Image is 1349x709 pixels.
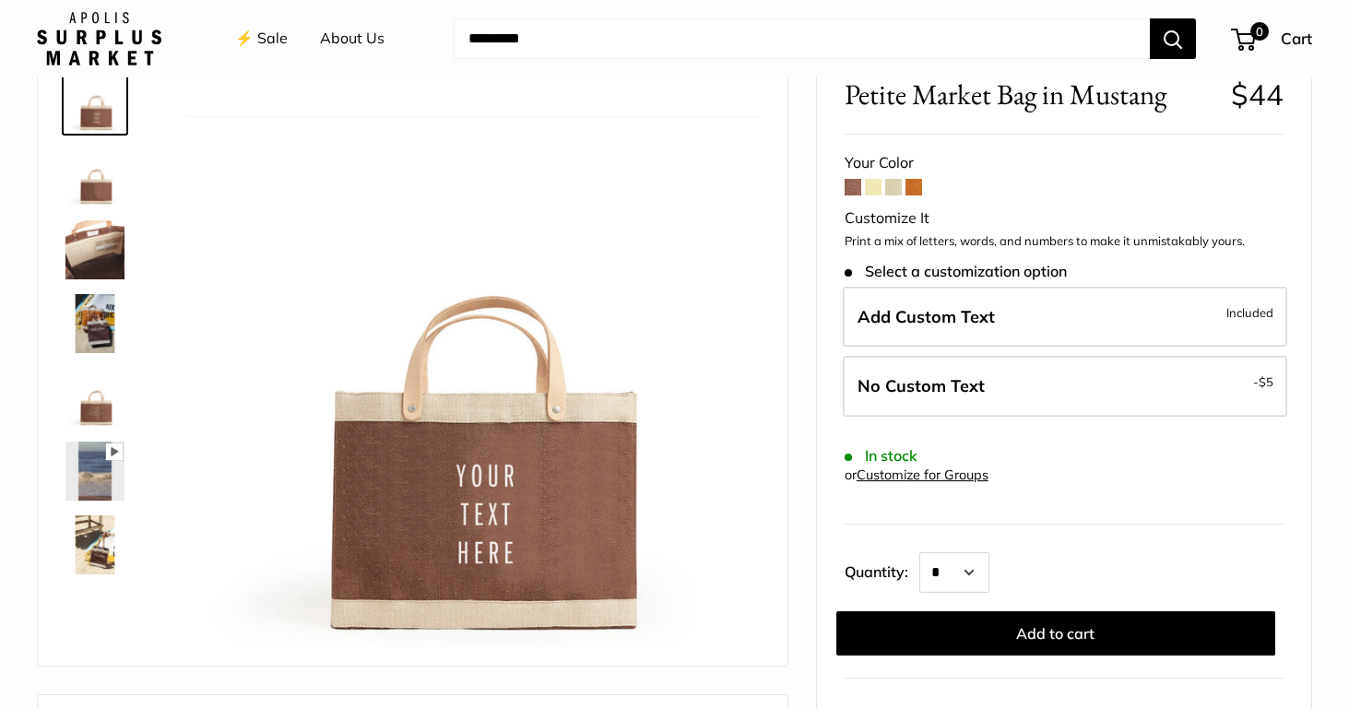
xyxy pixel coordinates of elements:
[1226,301,1273,324] span: Included
[858,306,995,327] span: Add Custom Text
[1259,374,1273,389] span: $5
[1150,18,1196,59] button: Search
[37,12,161,65] img: Apolis: Surplus Market
[235,25,288,53] a: ⚡️ Sale
[62,512,128,578] a: Petite Market Bag in Mustang
[843,356,1287,417] label: Leave Blank
[845,205,1284,232] div: Customize It
[845,232,1284,251] p: Print a mix of letters, words, and numbers to make it unmistakably yours.
[845,77,1217,112] span: Petite Market Bag in Mustang
[65,442,124,501] img: Petite Market Bag in Mustang
[845,547,919,593] label: Quantity:
[62,69,128,136] a: Petite Market Bag in Mustang
[858,375,985,396] span: No Custom Text
[62,364,128,431] a: Petite Market Bag in Mustang
[1253,371,1273,393] span: -
[185,73,760,647] img: Petite Market Bag in Mustang
[320,25,385,53] a: About Us
[836,611,1275,656] button: Add to cart
[65,73,124,132] img: Petite Market Bag in Mustang
[65,147,124,206] img: Petite Market Bag in Mustang
[1231,77,1284,112] span: $44
[65,294,124,353] img: Petite Market Bag in Mustang
[65,220,124,279] img: Petite Market Bag in Mustang
[62,143,128,209] a: Petite Market Bag in Mustang
[454,18,1150,59] input: Search...
[65,368,124,427] img: Petite Market Bag in Mustang
[62,217,128,283] a: Petite Market Bag in Mustang
[1250,22,1269,41] span: 0
[845,463,988,488] div: or
[65,515,124,574] img: Petite Market Bag in Mustang
[62,438,128,504] a: Petite Market Bag in Mustang
[843,287,1287,348] label: Add Custom Text
[857,467,988,483] a: Customize for Groups
[845,149,1284,177] div: Your Color
[1281,29,1312,48] span: Cart
[1233,24,1312,53] a: 0 Cart
[62,290,128,357] a: Petite Market Bag in Mustang
[845,263,1067,280] span: Select a customization option
[845,447,917,465] span: In stock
